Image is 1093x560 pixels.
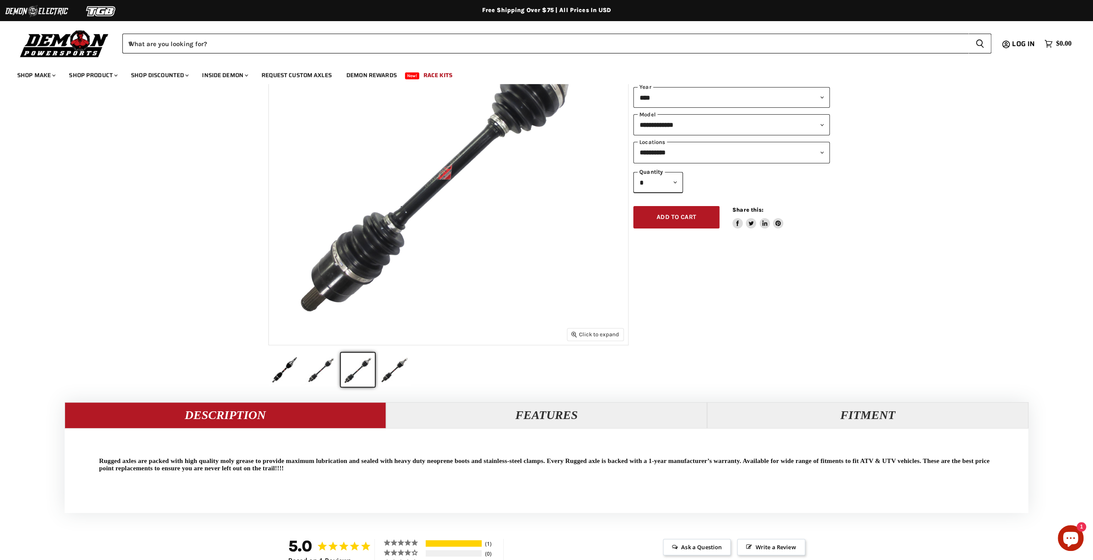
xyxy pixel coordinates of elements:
span: Share this: [732,206,763,213]
span: New! [405,72,420,79]
button: Can-Am Outlander 570 Rugged Performance Axle thumbnail [304,353,338,387]
button: Click to expand [567,328,623,340]
span: Log in [1012,38,1035,49]
span: Ask a Question [663,539,731,555]
img: Demon Powersports [17,28,112,59]
div: 100% [426,540,482,547]
img: TGB Logo 2 [69,3,134,19]
a: Log in [1008,40,1040,48]
a: Shop Make [11,66,61,84]
select: year [633,87,830,108]
aside: Share this: [732,206,784,229]
span: $0.00 [1056,40,1071,48]
a: Inside Demon [196,66,253,84]
span: Write a Review [737,539,805,555]
p: Rugged axles are packed with high quality moly grease to provide maximum lubrication and sealed w... [99,457,994,472]
a: Shop Product [62,66,123,84]
strong: 5.0 [288,537,313,555]
button: Description [65,402,386,428]
a: Request Custom Axles [255,66,338,84]
button: Features [386,402,707,428]
button: Can-Am Outlander 570 Rugged Performance Axle thumbnail [377,353,411,387]
a: Demon Rewards [340,66,403,84]
img: Demon Electric Logo 2 [4,3,69,19]
button: Can-Am Outlander 570 Rugged Performance Axle thumbnail [341,353,375,387]
input: When autocomplete results are available use up and down arrows to review and enter to select [122,34,968,53]
select: modal-name [633,114,830,135]
button: Can-Am Outlander 570 Rugged Performance Axle thumbnail [268,353,302,387]
div: 1 [483,540,501,547]
form: Product [122,34,991,53]
div: 5 ★ [383,539,424,546]
div: Free Shipping Over $75 | All Prices In USD [202,6,891,14]
div: 5-Star Ratings [426,540,482,547]
span: Add to cart [657,213,696,221]
inbox-online-store-chat: Shopify online store chat [1055,525,1086,553]
select: keys [633,142,830,163]
a: Shop Discounted [125,66,194,84]
button: Add to cart [633,206,719,229]
a: $0.00 [1040,38,1076,50]
a: Race Kits [417,66,459,84]
select: Quantity [633,172,683,193]
span: Click to expand [571,331,619,338]
button: Fitment [707,402,1028,428]
button: Search [968,34,991,53]
ul: Main menu [11,63,1069,84]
